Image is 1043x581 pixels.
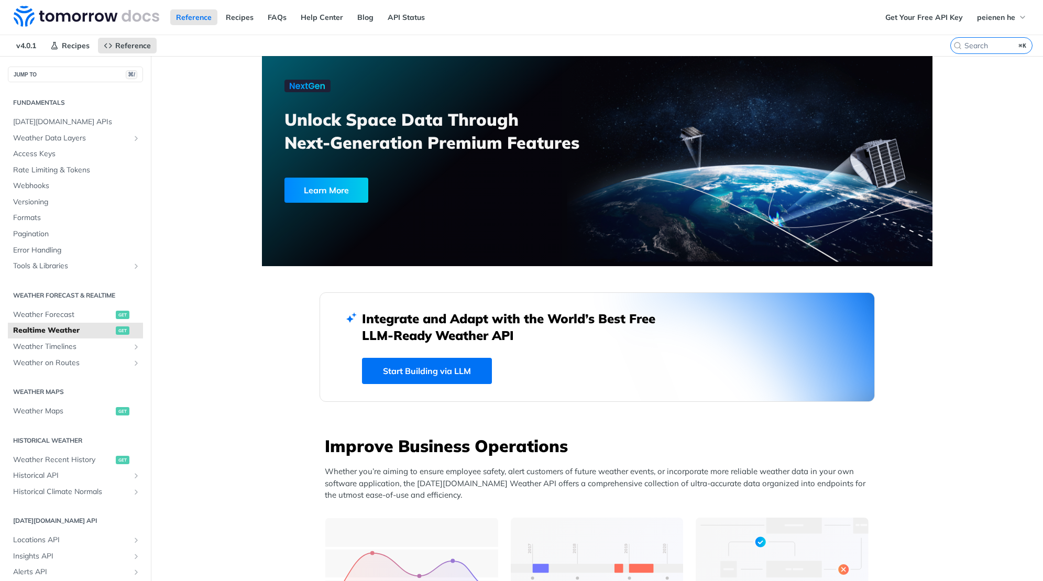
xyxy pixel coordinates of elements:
[8,532,143,548] a: Locations APIShow subpages for Locations API
[8,146,143,162] a: Access Keys
[8,307,143,323] a: Weather Forecastget
[8,549,143,564] a: Insights APIShow subpages for Insights API
[115,41,151,50] span: Reference
[8,452,143,468] a: Weather Recent Historyget
[284,108,609,154] h3: Unlock Space Data Through Next-Generation Premium Features
[8,516,143,525] h2: [DATE][DOMAIN_NAME] API
[8,226,143,242] a: Pagination
[132,134,140,142] button: Show subpages for Weather Data Layers
[13,487,129,497] span: Historical Climate Normals
[8,130,143,146] a: Weather Data LayersShow subpages for Weather Data Layers
[8,67,143,82] button: JUMP TO⌘/
[325,466,875,501] p: Whether you’re aiming to ensure employee safety, alert customers of future weather events, or inc...
[132,536,140,544] button: Show subpages for Locations API
[13,229,140,239] span: Pagination
[8,355,143,371] a: Weather on RoutesShow subpages for Weather on Routes
[13,470,129,481] span: Historical API
[126,70,137,79] span: ⌘/
[8,243,143,258] a: Error Handling
[971,9,1033,25] button: peienen he
[325,434,875,457] h3: Improve Business Operations
[953,41,962,50] svg: Search
[132,262,140,270] button: Show subpages for Tools & Libraries
[13,342,129,352] span: Weather Timelines
[13,181,140,191] span: Webhooks
[8,339,143,355] a: Weather TimelinesShow subpages for Weather Timelines
[116,456,129,464] span: get
[14,6,159,27] img: Tomorrow.io Weather API Docs
[8,403,143,419] a: Weather Mapsget
[13,261,129,271] span: Tools & Libraries
[116,407,129,415] span: get
[382,9,431,25] a: API Status
[132,552,140,561] button: Show subpages for Insights API
[262,9,292,25] a: FAQs
[8,436,143,445] h2: Historical Weather
[116,326,129,335] span: get
[13,567,129,577] span: Alerts API
[13,149,140,159] span: Access Keys
[295,9,349,25] a: Help Center
[13,117,140,127] span: [DATE][DOMAIN_NAME] APIs
[8,258,143,274] a: Tools & LibrariesShow subpages for Tools & Libraries
[284,80,331,92] img: NextGen
[13,165,140,176] span: Rate Limiting & Tokens
[8,210,143,226] a: Formats
[977,13,1015,22] span: peienen he
[10,38,42,53] span: v4.0.1
[132,472,140,480] button: Show subpages for Historical API
[13,358,129,368] span: Weather on Routes
[45,38,95,53] a: Recipes
[13,133,129,144] span: Weather Data Layers
[13,245,140,256] span: Error Handling
[132,568,140,576] button: Show subpages for Alerts API
[880,9,969,25] a: Get Your Free API Key
[8,468,143,484] a: Historical APIShow subpages for Historical API
[8,98,143,107] h2: Fundamentals
[13,310,113,320] span: Weather Forecast
[62,41,90,50] span: Recipes
[8,387,143,397] h2: Weather Maps
[132,359,140,367] button: Show subpages for Weather on Routes
[220,9,259,25] a: Recipes
[8,323,143,338] a: Realtime Weatherget
[98,38,157,53] a: Reference
[8,178,143,194] a: Webhooks
[13,213,140,223] span: Formats
[362,358,492,384] a: Start Building via LLM
[362,310,671,344] h2: Integrate and Adapt with the World’s Best Free LLM-Ready Weather API
[8,162,143,178] a: Rate Limiting & Tokens
[116,311,129,319] span: get
[13,325,113,336] span: Realtime Weather
[170,9,217,25] a: Reference
[132,488,140,496] button: Show subpages for Historical Climate Normals
[13,455,113,465] span: Weather Recent History
[13,551,129,562] span: Insights API
[352,9,379,25] a: Blog
[13,535,129,545] span: Locations API
[13,406,113,416] span: Weather Maps
[8,114,143,130] a: [DATE][DOMAIN_NAME] APIs
[132,343,140,351] button: Show subpages for Weather Timelines
[8,194,143,210] a: Versioning
[284,178,544,203] a: Learn More
[8,484,143,500] a: Historical Climate NormalsShow subpages for Historical Climate Normals
[1016,40,1029,51] kbd: ⌘K
[13,197,140,207] span: Versioning
[284,178,368,203] div: Learn More
[8,564,143,580] a: Alerts APIShow subpages for Alerts API
[8,291,143,300] h2: Weather Forecast & realtime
